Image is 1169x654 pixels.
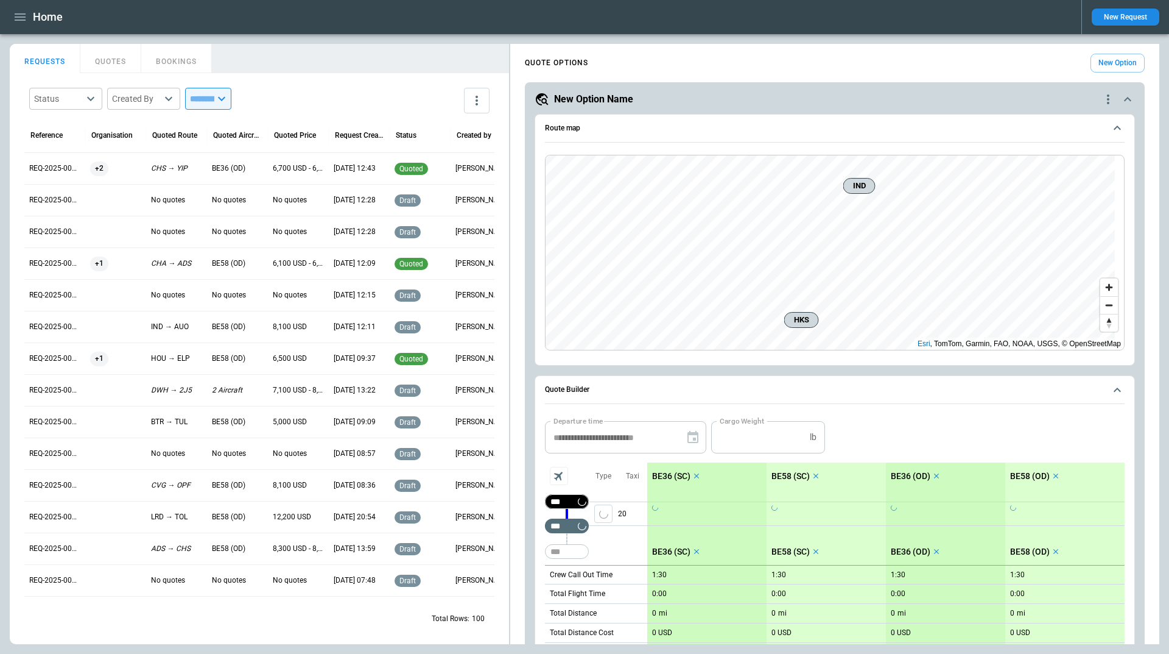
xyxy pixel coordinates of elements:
[652,547,690,557] p: BE36 (SC)
[212,575,263,586] p: No quotes
[550,589,605,599] p: Total Flight Time
[80,44,141,73] button: QUOTES
[397,323,418,332] span: draft
[397,291,418,300] span: draft
[810,432,816,443] p: lb
[397,450,418,458] span: draft
[1101,92,1115,107] div: quote-option-actions
[29,354,80,364] p: REQ-2025-000316
[29,290,80,300] p: REQ-2025-000318
[891,609,895,618] p: 0
[455,575,507,586] p: Cady Howell
[273,480,324,491] p: 8,100 USD
[1010,547,1050,557] p: BE58 (OD)
[29,227,80,237] p: REQ-2025-000320
[151,385,202,396] p: DWH → 2J5
[455,258,507,269] p: Ben Gundermann
[212,322,263,332] p: BE58 (OD)
[545,544,589,559] div: Too short
[771,609,776,618] p: 0
[455,163,507,174] p: Ben Gundermann
[212,385,263,396] p: 2 Aircraft
[90,153,108,184] span: +2
[545,376,1125,404] button: Quote Builder
[212,290,263,300] p: No quotes
[771,628,792,638] p: 0 USD
[91,131,133,140] div: Organisation
[335,131,384,140] div: Request Created At (UTC-05:00)
[545,115,1125,143] button: Route map
[397,545,418,553] span: draft
[1092,9,1159,26] button: New Request
[790,314,813,326] span: HKS
[34,93,83,105] div: Status
[891,547,930,557] p: BE36 (OD)
[455,322,507,332] p: Cady Howell
[652,589,667,599] p: 0:00
[652,471,690,482] p: BE36 (SC)
[455,449,507,459] p: Cady Howell
[652,570,667,580] p: 1:30
[151,258,202,269] p: CHA → ADS
[212,512,263,522] p: BE58 (OD)
[455,512,507,522] p: Allen Maki
[334,449,385,459] p: 09/26/2025 08:57
[545,519,589,533] div: Too short
[1017,608,1025,619] p: mi
[891,589,905,599] p: 0:00
[273,258,324,269] p: 6,100 USD - 6,300 USD
[397,196,418,205] span: draft
[472,614,485,624] p: 100
[334,322,385,332] p: 10/03/2025 12:11
[334,354,385,364] p: 10/03/2025 09:37
[771,547,810,557] p: BE58 (SC)
[891,628,911,638] p: 0 USD
[1010,628,1030,638] p: 0 USD
[397,386,418,395] span: draft
[1100,296,1118,314] button: Zoom out
[151,195,202,205] p: No quotes
[273,163,324,174] p: 6,700 USD - 6,800 USD
[550,570,613,580] p: Crew Call Out Time
[464,88,490,113] button: more
[525,60,588,66] h4: QUOTE OPTIONS
[151,575,202,586] p: No quotes
[396,131,416,140] div: Status
[1010,609,1014,618] p: 0
[90,343,108,374] span: +1
[334,290,385,300] p: 10/03/2025 12:15
[29,322,80,332] p: REQ-2025-000317
[397,577,418,585] span: draft
[29,512,80,522] p: REQ-2025-000311
[455,544,507,554] p: Cady Howell
[151,480,202,491] p: CVG → OPF
[33,10,63,24] h1: Home
[771,589,786,599] p: 0:00
[273,290,324,300] p: No quotes
[29,575,80,586] p: REQ-2025-000309
[151,544,202,554] p: ADS → CHS
[550,608,597,619] p: Total Distance
[618,502,647,525] p: 20
[29,258,80,269] p: REQ-2025-000319
[212,258,263,269] p: BE58 (OD)
[918,338,1121,350] div: , TomTom, Garmin, FAO, NOAA, USGS, © OpenStreetMap
[151,417,202,427] p: BTR → TUL
[397,482,418,490] span: draft
[334,258,385,269] p: 10/05/2025 12:09
[151,227,202,237] p: No quotes
[334,385,385,396] p: 09/28/2025 13:22
[554,93,633,106] h5: New Option Name
[273,227,324,237] p: No quotes
[30,131,63,140] div: Reference
[546,155,1115,350] canvas: Map
[10,44,80,73] button: REQUESTS
[455,417,507,427] p: Ben Gundermann
[212,163,263,174] p: BE36 (OD)
[212,544,263,554] p: BE58 (OD)
[397,355,426,363] span: quoted
[334,480,385,491] p: 09/26/2025 08:36
[151,290,202,300] p: No quotes
[897,608,906,619] p: mi
[397,165,426,173] span: quoted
